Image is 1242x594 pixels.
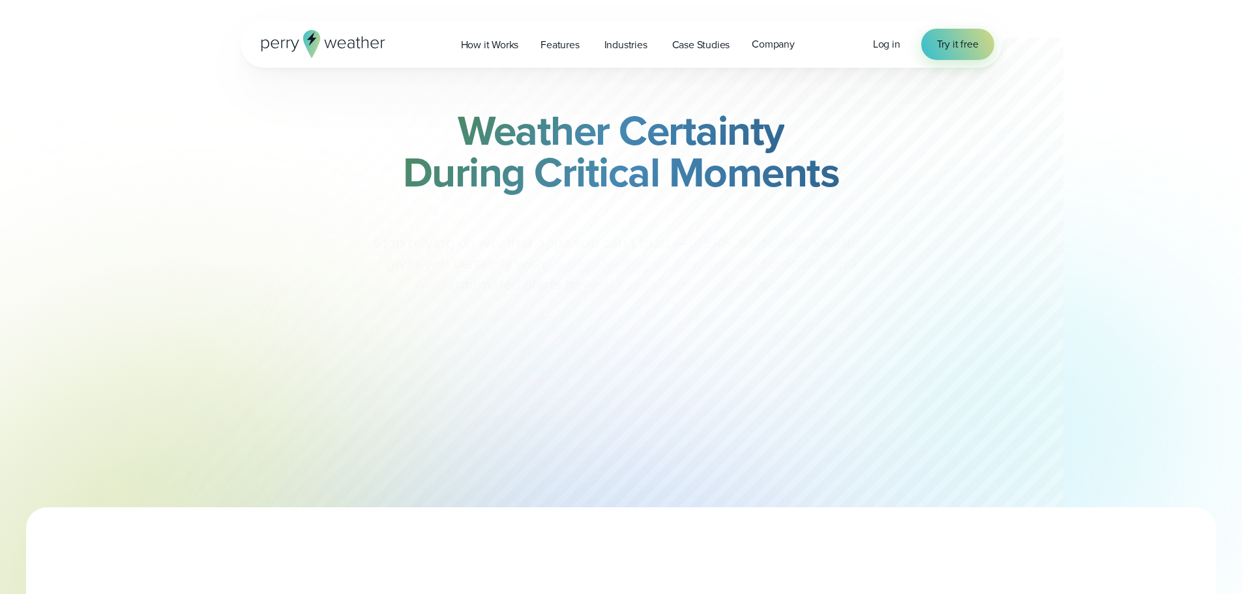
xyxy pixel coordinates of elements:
[873,37,900,52] a: Log in
[752,37,795,52] span: Company
[450,31,530,58] a: How it Works
[540,37,579,53] span: Features
[937,37,979,52] span: Try it free
[604,37,647,53] span: Industries
[921,29,994,60] a: Try it free
[461,37,519,53] span: How it Works
[661,31,741,58] a: Case Studies
[672,37,730,53] span: Case Studies
[403,100,840,203] strong: Weather Certainty During Critical Moments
